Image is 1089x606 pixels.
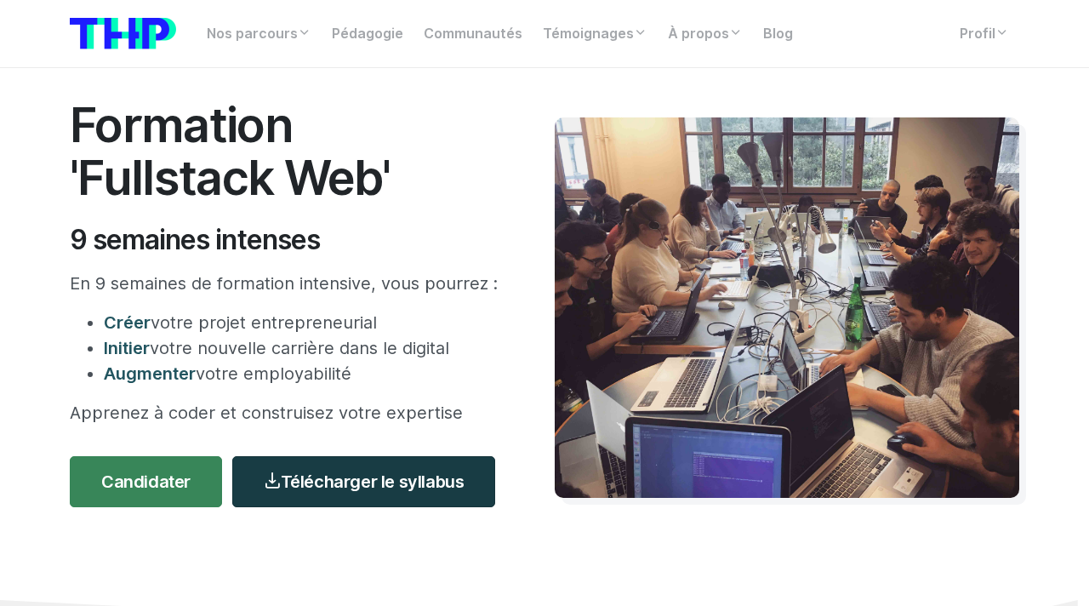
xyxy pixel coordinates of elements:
a: À propos [658,17,753,51]
li: votre nouvelle carrière dans le digital [104,335,504,361]
a: Blog [753,17,803,51]
a: Candidater [70,456,222,507]
li: votre projet entrepreneurial [104,310,504,335]
span: Augmenter [104,363,196,384]
a: Profil [949,17,1019,51]
img: logo [70,18,176,49]
p: En 9 semaines de formation intensive, vous pourrez : [70,271,504,296]
a: Témoignages [533,17,658,51]
h1: Formation 'Fullstack Web' [70,99,504,203]
h2: 9 semaines intenses [70,224,504,256]
span: Initier [104,338,150,358]
a: Télécharger le syllabus [232,456,495,507]
a: Nos parcours [197,17,322,51]
a: Pédagogie [322,17,413,51]
a: Communautés [413,17,533,51]
li: votre employabilité [104,361,504,386]
img: Travail [555,117,1019,498]
p: Apprenez à coder et construisez votre expertise [70,400,504,426]
span: Créer [104,312,151,333]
